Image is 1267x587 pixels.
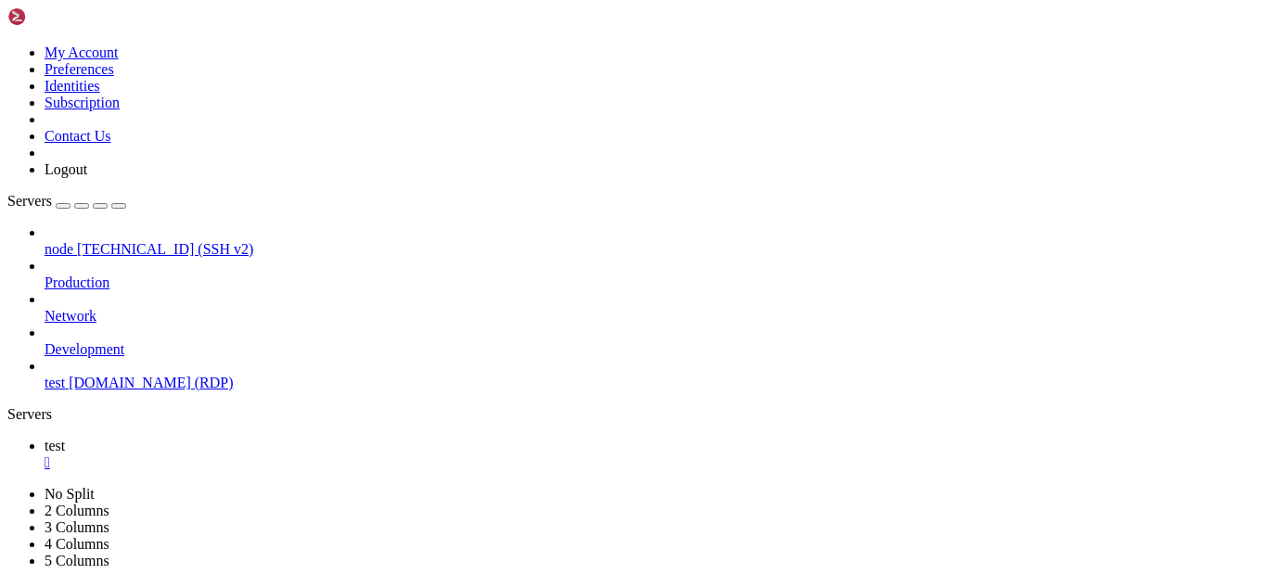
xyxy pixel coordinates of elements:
[7,193,126,209] a: Servers
[45,161,87,177] a: Logout
[45,224,1260,258] li: node [TECHNICAL_ID] (SSH v2)
[45,78,100,94] a: Identities
[45,341,124,357] span: Development
[7,193,52,209] span: Servers
[7,406,1260,423] div: Servers
[45,95,120,110] a: Subscription
[45,45,119,60] a: My Account
[7,7,114,26] img: Shellngn
[77,241,253,257] span: [TECHNICAL_ID] (SSH v2)
[45,258,1260,291] li: Production
[45,291,1260,325] li: Network
[45,241,73,257] span: node
[45,308,96,324] span: Network
[45,519,109,535] a: 3 Columns
[45,274,1260,291] a: Production
[45,454,1260,471] a: 
[45,325,1260,358] li: Development
[45,241,1260,258] a: node [TECHNICAL_ID] (SSH v2)
[45,536,109,552] a: 4 Columns
[45,341,1260,358] a: Development
[45,486,95,502] a: No Split
[45,553,109,568] a: 5 Columns
[45,438,1260,471] a: test
[69,375,233,390] span: [DOMAIN_NAME] (RDP)
[45,61,114,77] a: Preferences
[45,358,1260,391] li: test [DOMAIN_NAME] (RDP)
[45,503,109,518] a: 2 Columns
[45,375,1260,391] a: test [DOMAIN_NAME] (RDP)
[45,438,65,453] span: test
[45,308,1260,325] a: Network
[45,375,65,390] span: test
[45,128,111,144] a: Contact Us
[45,274,109,290] span: Production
